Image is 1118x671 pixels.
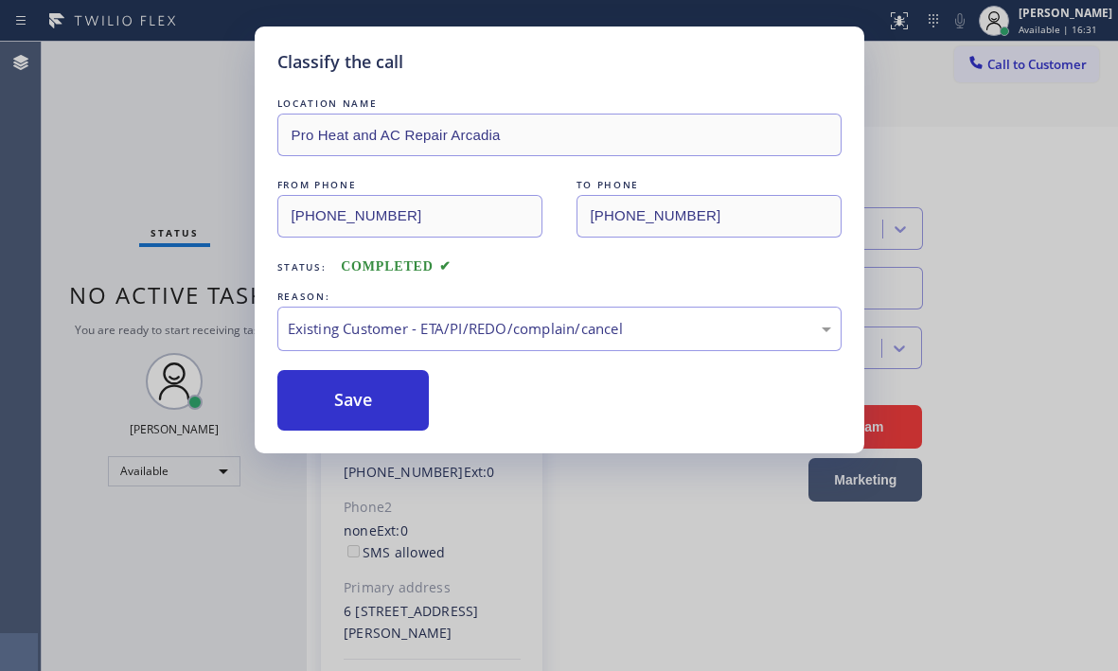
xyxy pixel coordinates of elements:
[277,370,430,431] button: Save
[277,49,403,75] h5: Classify the call
[341,259,451,274] span: COMPLETED
[277,287,842,307] div: REASON:
[577,195,842,238] input: To phone
[277,94,842,114] div: LOCATION NAME
[277,175,542,195] div: FROM PHONE
[288,318,831,340] div: Existing Customer - ETA/PI/REDO/complain/cancel
[277,260,327,274] span: Status:
[277,195,542,238] input: From phone
[577,175,842,195] div: TO PHONE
